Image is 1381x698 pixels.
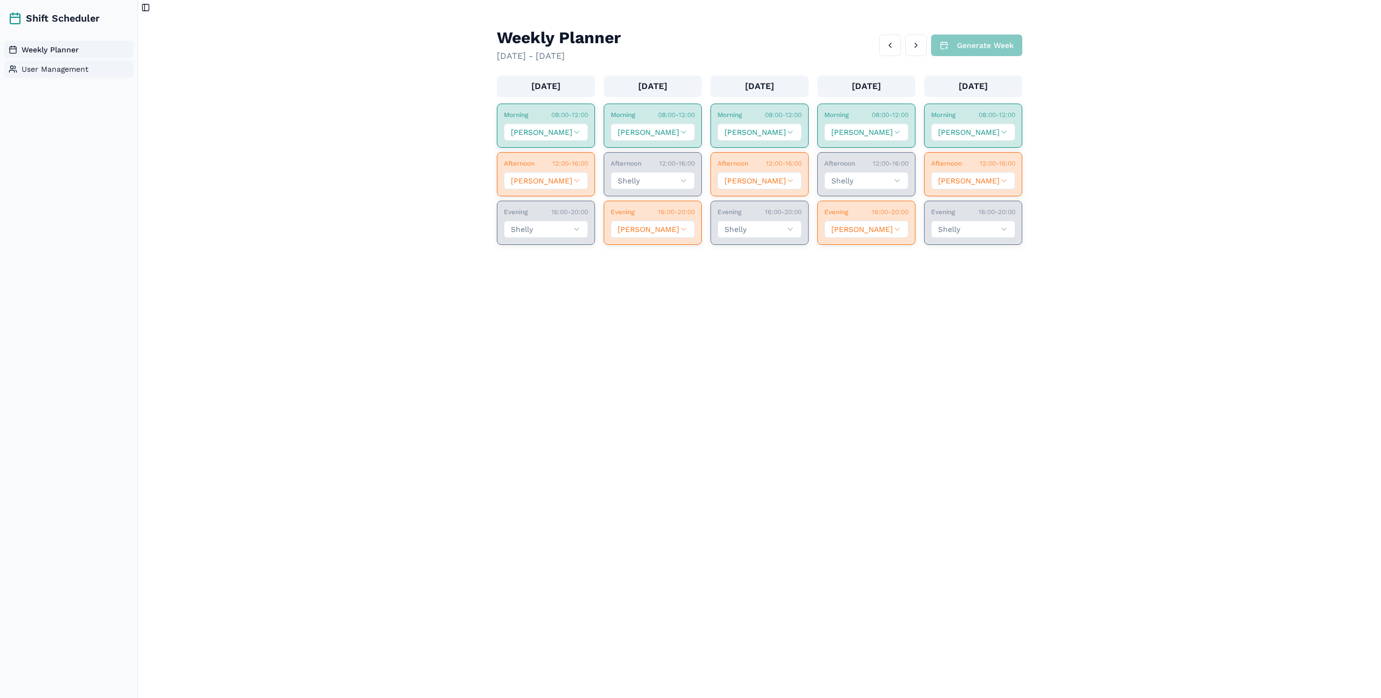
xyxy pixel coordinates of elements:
span: 12:00 - 16:00 [980,159,1015,168]
span: Afternoon [504,159,535,168]
span: Evening [931,208,955,216]
span: 12:00 - 16:00 [659,159,695,168]
span: 12:00 - 16:00 [766,159,802,168]
p: [DATE] - [DATE] [497,50,621,63]
span: Afternoon [717,159,748,168]
span: 08:00 - 12:00 [765,111,802,119]
span: Morning [824,111,849,119]
span: 16:00 - 20:00 [872,208,908,216]
span: 16:00 - 20:00 [658,208,695,216]
span: Afternoon [824,159,855,168]
span: 08:00 - 12:00 [658,111,695,119]
span: 08:00 - 12:00 [551,111,588,119]
h3: [DATE] [604,76,702,97]
span: 16:00 - 20:00 [765,208,802,216]
span: Evening [504,208,528,216]
a: Weekly Planner [4,41,133,58]
span: Morning [717,111,742,119]
h3: [DATE] [817,76,915,97]
h3: [DATE] [924,76,1022,97]
span: 12:00 - 16:00 [873,159,908,168]
span: User Management [22,64,88,74]
a: User Management [4,60,133,78]
span: Morning [611,111,635,119]
span: Afternoon [931,159,962,168]
span: Evening [717,208,741,216]
h3: [DATE] [497,76,595,97]
span: 16:00 - 20:00 [979,208,1015,216]
span: Morning [931,111,955,119]
span: Weekly Planner [22,44,79,55]
span: 08:00 - 12:00 [872,111,908,119]
span: Evening [611,208,634,216]
h1: Weekly Planner [497,28,621,47]
span: 16:00 - 20:00 [551,208,588,216]
span: Evening [824,208,848,216]
span: Shift Scheduler [26,11,100,26]
span: 12:00 - 16:00 [552,159,588,168]
span: Morning [504,111,528,119]
span: 08:00 - 12:00 [979,111,1015,119]
span: Afternoon [611,159,641,168]
h3: [DATE] [710,76,809,97]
